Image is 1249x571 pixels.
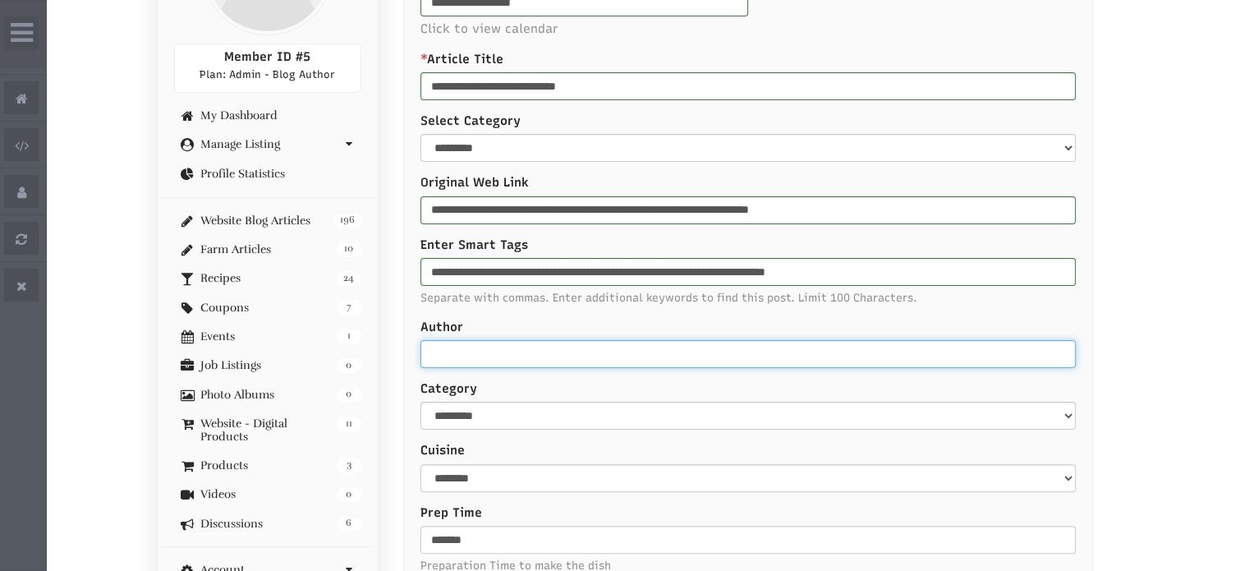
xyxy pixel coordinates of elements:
[337,487,361,502] span: 0
[334,214,360,228] span: 196
[420,319,1076,336] label: Author
[420,290,1076,306] span: Separate with commas. Enter additional keywords to find this post. Limit 100 Characters.
[337,358,361,373] span: 0
[420,134,1076,162] select: select-1
[337,242,361,257] span: 10
[420,504,1076,522] label: Prep Time
[420,21,1076,38] p: Click to view calendar
[174,243,361,256] a: 10 Farm Articles
[174,518,361,530] a: 6 Discussions
[174,389,361,401] a: 0 Photo Albums
[420,237,1076,254] label: Enter Smart Tags
[337,388,361,403] span: 0
[174,138,361,150] a: Manage Listing
[174,214,361,227] a: 196 Website Blog Articles
[174,109,361,122] a: My Dashboard
[337,458,361,473] span: 3
[11,20,33,46] i: Wide Admin Panel
[174,302,361,314] a: 7 Coupons
[420,380,1076,398] label: Category
[200,68,335,81] span: Plan: Admin - Blog Author
[420,174,1076,191] label: Original Web Link
[174,488,361,500] a: 0 Videos
[174,168,361,180] a: Profile Statistics
[174,359,361,371] a: 0 Job Listings
[174,417,361,443] a: 11 Website - Digital Products
[174,272,361,284] a: 24 Recipes
[337,271,361,286] span: 24
[337,301,361,315] span: 7
[337,417,361,431] span: 11
[174,330,361,343] a: 1 Events
[420,113,1076,130] label: Select Category
[420,442,1076,459] label: Cuisine
[420,464,1076,492] select: Recipe_fields_321-element-15-1
[174,459,361,472] a: 3 Products
[337,517,361,532] span: 6
[337,329,361,344] span: 1
[224,49,310,64] span: Member ID #5
[420,51,1076,68] label: Article Title
[420,402,1076,430] select: Recipe_fields_321-element-14-1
